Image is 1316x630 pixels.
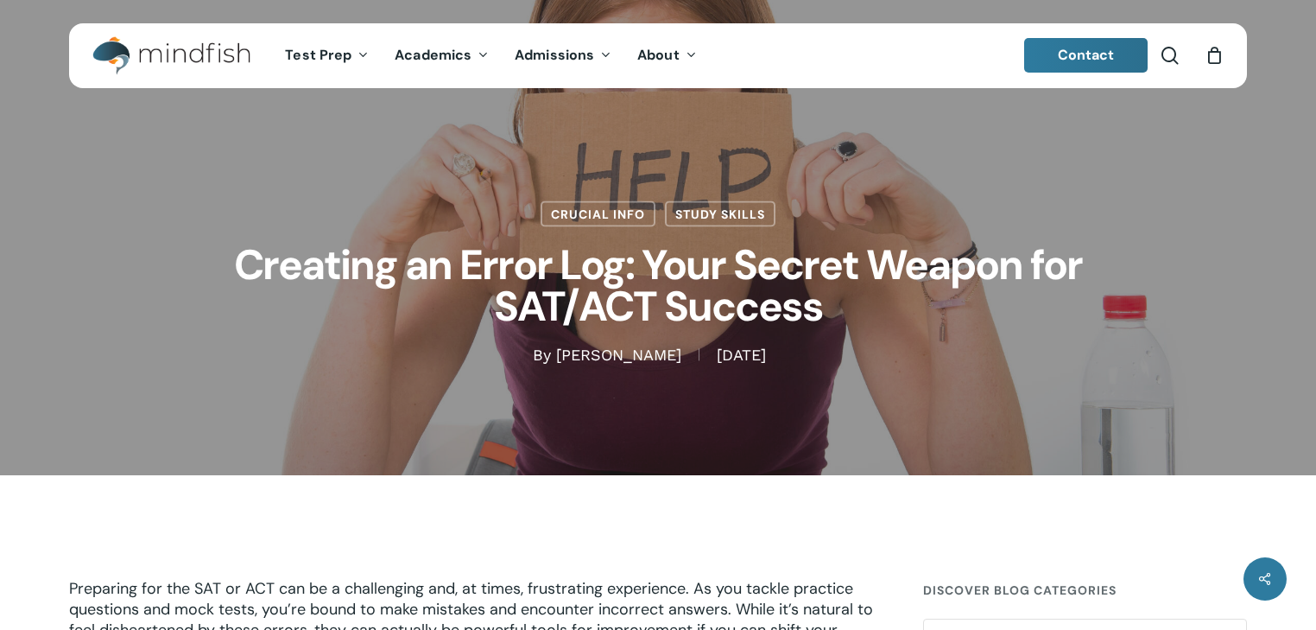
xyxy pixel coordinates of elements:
[556,346,681,364] a: [PERSON_NAME]
[624,48,710,63] a: About
[1024,38,1148,73] a: Contact
[69,23,1247,88] header: Main Menu
[925,502,1292,606] iframe: Chatbot
[541,201,655,227] a: Crucial Info
[923,575,1247,606] h4: Discover Blog Categories
[272,48,382,63] a: Test Prep
[515,46,594,64] span: Admissions
[395,46,471,64] span: Academics
[665,201,775,227] a: Study Skills
[1058,46,1115,64] span: Contact
[272,23,709,88] nav: Main Menu
[382,48,502,63] a: Academics
[1205,46,1224,65] a: Cart
[285,46,351,64] span: Test Prep
[699,349,783,361] span: [DATE]
[637,46,680,64] span: About
[226,227,1090,345] h1: Creating an Error Log: Your Secret Weapon for SAT/ACT Success
[502,48,624,63] a: Admissions
[533,349,551,361] span: By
